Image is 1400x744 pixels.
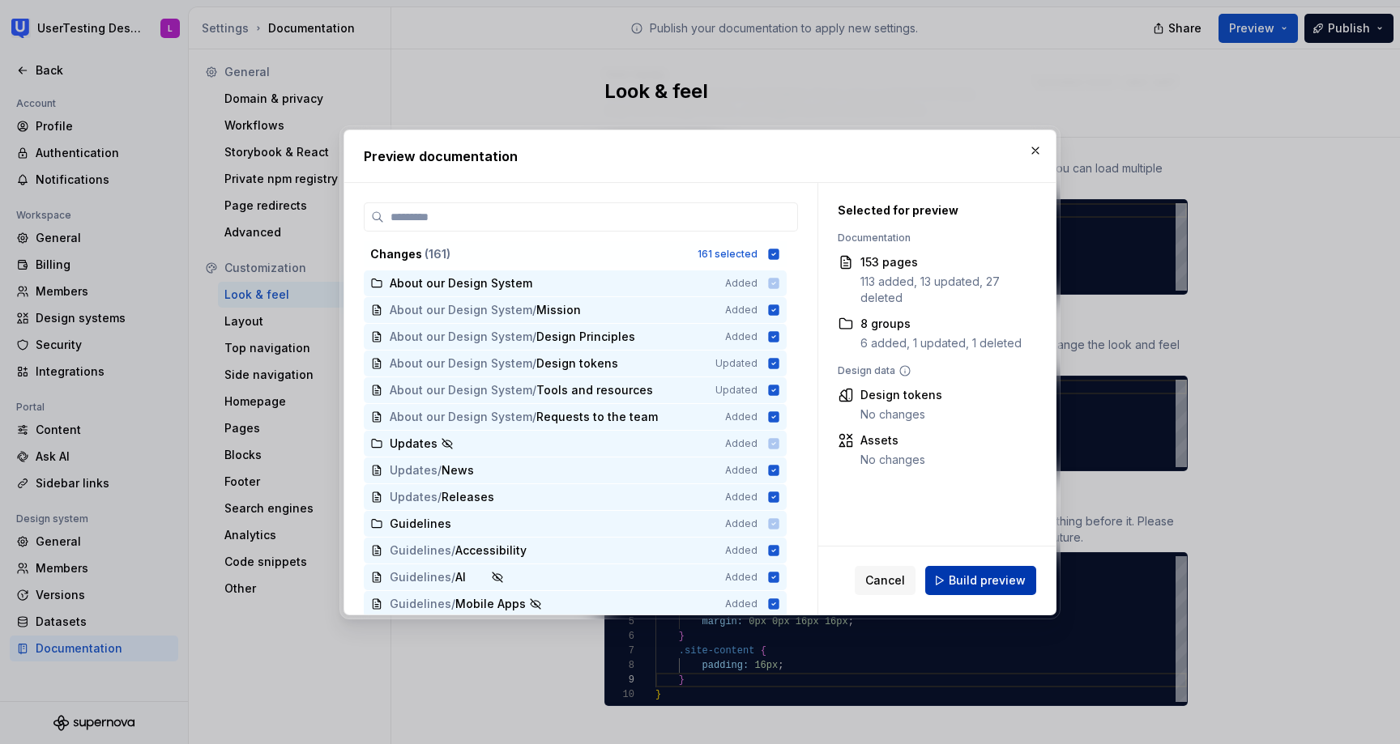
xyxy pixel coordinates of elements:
[536,302,581,318] span: Mission
[455,596,526,612] span: Mobile Apps
[536,329,635,345] span: Design Principles
[725,544,758,557] span: Added
[390,382,532,398] span: About our Design System
[865,572,905,589] span: Cancel
[451,542,455,559] span: /
[390,489,437,505] span: Updates
[860,316,1022,332] div: 8 groups
[725,304,758,317] span: Added
[390,462,437,478] span: Updates
[451,596,455,612] span: /
[860,452,925,468] div: No changes
[451,569,455,585] span: /
[536,382,653,398] span: Tools and resources
[838,202,1028,219] div: Selected for preview
[390,355,532,372] span: About our Design System
[725,491,758,504] span: Added
[860,432,925,449] div: Assets
[532,302,536,318] span: /
[860,254,1028,270] div: 153 pages
[715,357,758,370] span: Updated
[860,335,1022,351] div: 6 added, 1 updated, 1 deleted
[390,302,532,318] span: About our Design System
[725,410,758,423] span: Added
[725,571,758,584] span: Added
[425,247,450,261] span: ( 161 )
[860,274,1028,306] div: 113 added, 13 updated, 27 deleted
[437,489,442,505] span: /
[925,566,1036,595] button: Build preview
[437,462,442,478] span: /
[536,355,618,372] span: Design tokens
[838,364,1028,377] div: Design data
[860,387,942,403] div: Design tokens
[370,246,688,262] div: Changes
[698,248,758,261] div: 161 selected
[532,355,536,372] span: /
[860,406,942,423] div: No changes
[442,462,474,478] span: News
[949,572,1026,589] span: Build preview
[725,330,758,343] span: Added
[455,542,527,559] span: Accessibility
[442,489,494,505] span: Releases
[715,384,758,397] span: Updated
[532,409,536,425] span: /
[725,597,758,610] span: Added
[725,464,758,477] span: Added
[532,329,536,345] span: /
[390,409,532,425] span: About our Design System
[390,569,451,585] span: Guidelines
[838,232,1028,244] div: Documentation
[855,566,916,595] button: Cancel
[532,382,536,398] span: /
[536,409,658,425] span: Requests to the team
[364,147,1036,166] h2: Preview documentation
[455,569,488,585] span: AI
[390,596,451,612] span: Guidelines
[390,329,532,345] span: About our Design System
[390,542,451,559] span: Guidelines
